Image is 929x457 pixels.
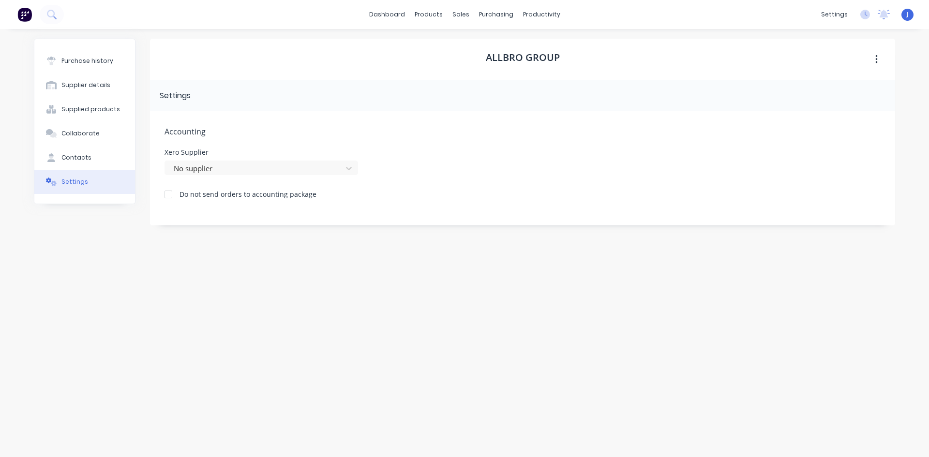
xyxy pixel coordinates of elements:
button: Purchase history [34,49,135,73]
div: products [410,7,448,22]
img: Factory [17,7,32,22]
div: purchasing [474,7,518,22]
div: Contacts [61,153,91,162]
span: Accounting [165,126,881,137]
div: Settings [61,177,88,186]
h1: Allbro Group [486,52,560,63]
div: Settings [160,90,191,102]
button: Supplier details [34,73,135,97]
button: Contacts [34,146,135,170]
div: Supplied products [61,105,120,114]
div: Collaborate [61,129,100,138]
button: Collaborate [34,121,135,146]
div: Do not send orders to accounting package [180,189,316,199]
div: Purchase history [61,57,113,65]
div: Supplier details [61,81,110,89]
span: J [907,10,909,19]
div: productivity [518,7,565,22]
div: settings [816,7,853,22]
div: sales [448,7,474,22]
button: Settings [34,170,135,194]
div: Xero Supplier [165,149,358,156]
a: dashboard [364,7,410,22]
button: Supplied products [34,97,135,121]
